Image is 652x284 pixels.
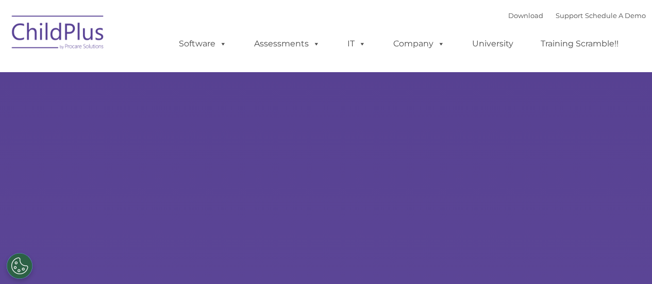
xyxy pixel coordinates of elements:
a: IT [337,34,376,54]
a: Schedule A Demo [585,11,646,20]
a: Support [556,11,583,20]
img: ChildPlus by Procare Solutions [7,8,110,60]
a: Company [383,34,455,54]
a: Software [169,34,237,54]
button: Cookies Settings [7,253,32,279]
a: Download [508,11,543,20]
a: Training Scramble!! [530,34,629,54]
a: Assessments [244,34,330,54]
font: | [508,11,646,20]
a: University [462,34,524,54]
